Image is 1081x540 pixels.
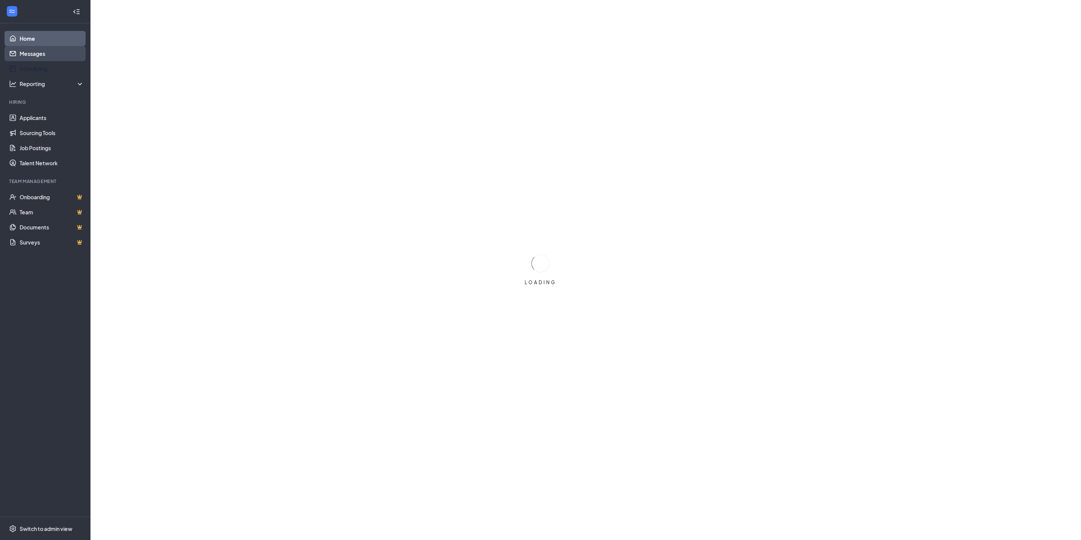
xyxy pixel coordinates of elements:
div: Reporting [20,80,84,88]
div: Team Management [9,178,83,185]
svg: Analysis [9,80,17,88]
a: Messages [20,46,84,61]
a: Scheduling [20,61,84,76]
svg: Collapse [73,8,80,15]
a: Home [20,31,84,46]
div: Hiring [9,99,83,105]
a: Applicants [20,110,84,125]
div: LOADING [522,279,559,286]
a: Sourcing Tools [20,125,84,140]
svg: Settings [9,525,17,532]
svg: WorkstreamLogo [8,8,16,15]
a: OnboardingCrown [20,189,84,205]
a: SurveysCrown [20,235,84,250]
a: TeamCrown [20,205,84,220]
a: DocumentsCrown [20,220,84,235]
div: Switch to admin view [20,525,72,532]
a: Talent Network [20,155,84,171]
a: Job Postings [20,140,84,155]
